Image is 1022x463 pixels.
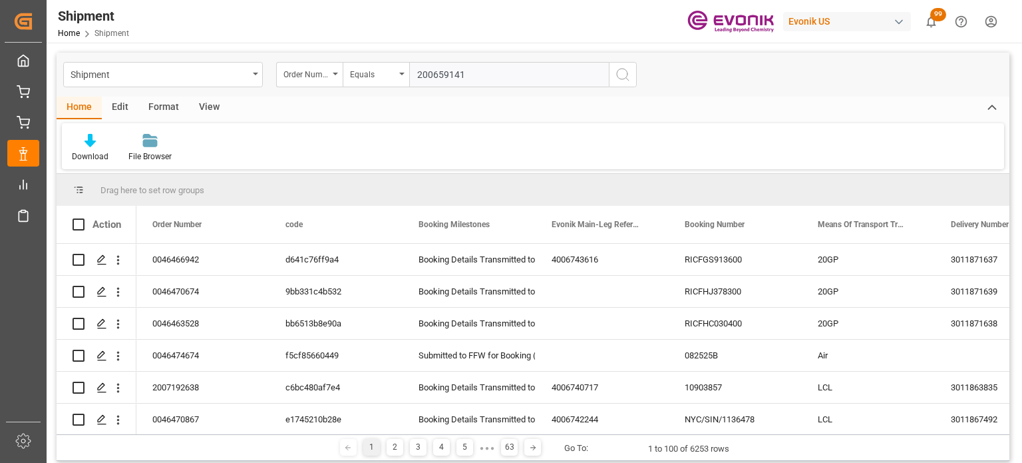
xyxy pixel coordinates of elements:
div: RICFHJ378300 [669,276,802,307]
span: Order Number [152,220,202,229]
div: View [189,97,230,119]
div: RICFGS913600 [669,244,802,275]
div: 63 [501,439,518,456]
div: ● ● ● [480,443,494,453]
div: Press SPACE to select this row. [57,308,136,340]
div: Shipment [58,6,129,26]
div: Equals [350,65,395,81]
img: Evonik-brand-mark-Deep-Purple-RGB.jpeg_1700498283.jpeg [687,10,774,33]
div: 10903857 [669,372,802,403]
div: 2 [387,439,403,456]
span: Booking Number [685,220,745,229]
div: e1745210b28e [269,404,403,435]
div: Order Number [283,65,329,81]
div: Submitted to FFW for Booking (Pending) [419,340,520,371]
div: 20GP [802,276,935,307]
div: 4 [433,439,450,456]
button: search button [609,62,637,87]
span: Booking Milestones [419,220,490,229]
button: open menu [343,62,409,87]
div: c6bc480af7e4 [269,372,403,403]
div: Air [802,340,935,371]
div: 20GP [802,308,935,339]
span: Delivery Number [951,220,1009,229]
div: 0046466942 [136,244,269,275]
div: LCL [802,372,935,403]
span: Evonik Main-Leg Reference [552,220,641,229]
div: Edit [102,97,138,119]
div: 1 to 100 of 6253 rows [648,442,729,456]
div: 4006743616 [536,244,669,275]
div: 0046474674 [136,340,269,371]
div: Press SPACE to select this row. [57,340,136,372]
div: Booking Details Transmitted to SAP [419,244,520,275]
span: Drag here to set row groups [100,185,204,195]
div: Booking Details Transmitted to SAP [419,276,520,307]
button: Evonik US [783,9,916,34]
div: 082525B [669,340,802,371]
div: 0046470674 [136,276,269,307]
div: Press SPACE to select this row. [57,244,136,276]
div: Booking Details Transmitted to SAP [419,372,520,403]
div: 0046463528 [136,308,269,339]
div: 9bb331c4b532 [269,276,403,307]
div: 1 [363,439,380,456]
div: Format [138,97,189,119]
div: Press SPACE to select this row. [57,372,136,404]
div: Download [72,151,108,163]
div: 2007192638 [136,372,269,403]
div: Go To: [564,442,588,455]
div: LCL [802,404,935,435]
div: Home [57,97,102,119]
button: open menu [63,62,263,87]
span: Means Of Transport Translation [818,220,907,229]
div: 5 [456,439,473,456]
div: 20GP [802,244,935,275]
div: bb6513b8e90a [269,308,403,339]
button: open menu [276,62,343,87]
div: Booking Details Transmitted to SAP [419,308,520,339]
div: d641c76ff9a4 [269,244,403,275]
div: RICFHC030400 [669,308,802,339]
div: Shipment [71,65,248,82]
div: Booking Details Transmitted to SAP [419,404,520,435]
span: code [285,220,303,229]
a: Home [58,29,80,38]
span: 99 [930,8,946,21]
div: 4006742244 [536,404,669,435]
input: Type to search [409,62,609,87]
div: NYC/SIN/1136478 [669,404,802,435]
div: Action [92,219,121,231]
div: 0046470867 [136,404,269,435]
div: File Browser [128,151,172,163]
div: Press SPACE to select this row. [57,404,136,436]
div: 4006740717 [536,372,669,403]
div: 3 [410,439,426,456]
div: Press SPACE to select this row. [57,276,136,308]
button: Help Center [946,7,976,37]
div: Evonik US [783,12,911,31]
button: show 99 new notifications [916,7,946,37]
div: f5cf85660449 [269,340,403,371]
